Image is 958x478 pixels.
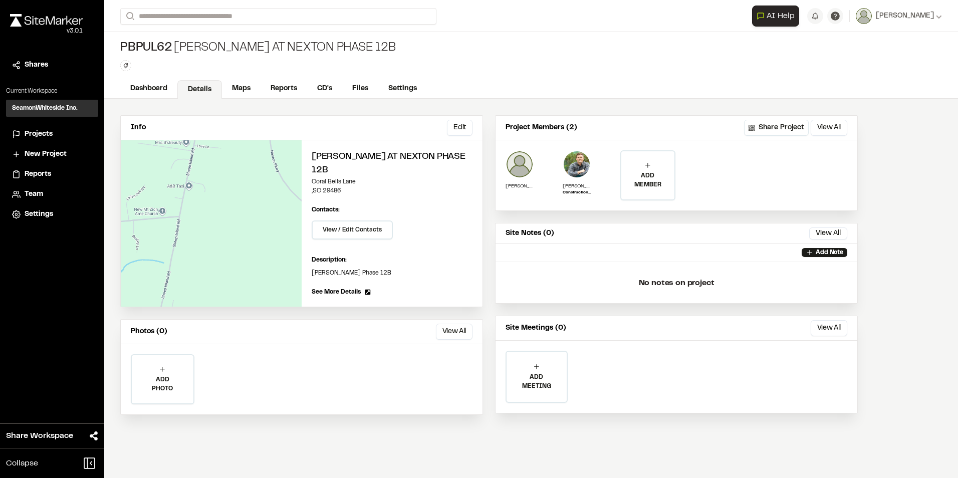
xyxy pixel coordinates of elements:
[856,8,872,24] img: User
[506,182,534,190] p: [PERSON_NAME]
[312,177,472,186] p: Coral Bells Lane
[504,267,849,299] p: No notes on project
[25,209,53,220] span: Settings
[752,6,803,27] div: Open AI Assistant
[506,122,577,133] p: Project Members (2)
[132,375,193,393] p: ADD PHOTO
[6,457,38,469] span: Collapse
[312,269,472,278] p: [PERSON_NAME] Phase 12B
[744,120,809,136] button: Share Project
[12,60,92,71] a: Shares
[856,8,942,24] button: [PERSON_NAME]
[120,8,138,25] button: Search
[506,228,554,239] p: Site Notes (0)
[6,430,73,442] span: Share Workspace
[131,122,146,133] p: Info
[378,79,427,98] a: Settings
[436,324,472,340] button: View All
[506,150,534,178] img: Dana Flanigan
[811,120,847,136] button: View All
[506,323,566,334] p: Site Meetings (0)
[12,104,78,113] h3: SeamonWhiteside Inc.
[312,186,472,195] p: , SC 29486
[120,40,172,56] span: PBPUL62
[563,150,591,178] img: Russell White
[12,149,92,160] a: New Project
[25,189,43,200] span: Team
[12,209,92,220] a: Settings
[25,129,53,140] span: Projects
[563,182,591,190] p: [PERSON_NAME]
[342,79,378,98] a: Files
[131,326,167,337] p: Photos (0)
[312,205,340,214] p: Contacts:
[12,169,92,180] a: Reports
[25,149,67,160] span: New Project
[563,190,591,196] p: Construction Admin Field Project Coordinator
[25,60,48,71] span: Shares
[876,11,934,22] span: [PERSON_NAME]
[312,220,393,240] button: View / Edit Contacts
[12,129,92,140] a: Projects
[767,10,795,22] span: AI Help
[752,6,799,27] button: Open AI Assistant
[621,171,674,189] p: ADD MEMBER
[222,79,261,98] a: Maps
[120,60,131,71] button: Edit Tags
[25,169,51,180] span: Reports
[12,189,92,200] a: Team
[811,320,847,336] button: View All
[177,80,222,99] a: Details
[507,373,567,391] p: ADD MEETING
[10,27,83,36] div: Oh geez...please don't...
[10,14,83,27] img: rebrand.png
[307,79,342,98] a: CD's
[261,79,307,98] a: Reports
[120,40,395,56] div: [PERSON_NAME] at Nexton Phase 12B
[312,256,472,265] p: Description:
[312,150,472,177] h2: [PERSON_NAME] at Nexton Phase 12B
[312,288,361,297] span: See More Details
[816,248,843,257] p: Add Note
[120,79,177,98] a: Dashboard
[809,227,847,240] button: View All
[6,87,98,96] p: Current Workspace
[447,120,472,136] button: Edit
